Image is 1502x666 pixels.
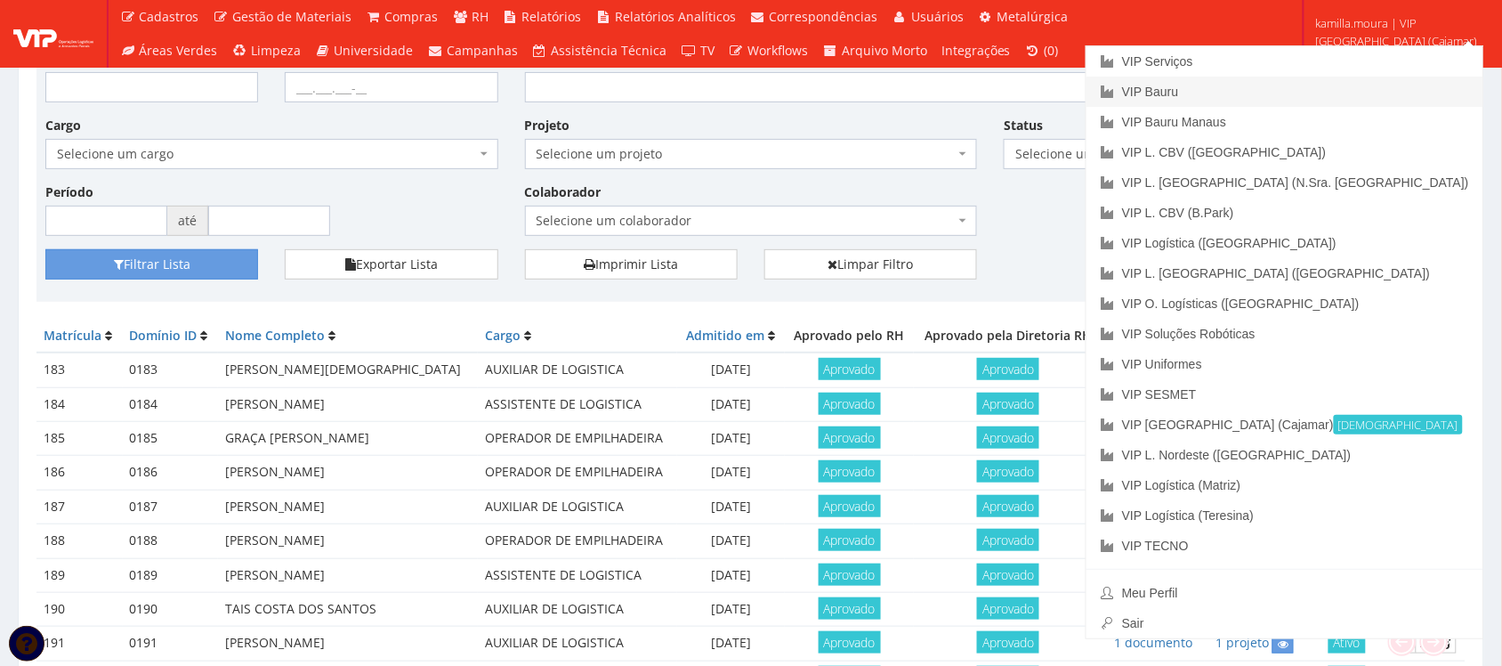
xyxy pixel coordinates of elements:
td: [PERSON_NAME] [218,456,478,490]
a: Limpeza [225,34,309,68]
span: Relatórios Analíticos [615,8,736,25]
td: [PERSON_NAME] [218,524,478,558]
a: VIP TECNO [1086,531,1483,561]
td: [DATE] [677,592,784,626]
a: Limpar Filtro [764,249,977,280]
td: ASSISTENTE DE LOGISTICA [478,387,677,421]
td: OPERADOR DE EMPILHADEIRA [478,524,677,558]
td: [DATE] [677,524,784,558]
span: Aprovado [977,495,1039,517]
span: Relatórios [522,8,582,25]
a: Assistência Técnica [525,34,674,68]
span: Aprovado [819,529,881,551]
a: Admitido em [687,327,765,344]
td: 191 [36,627,123,661]
td: 0183 [123,353,219,387]
a: VIP Logística ([GEOGRAPHIC_DATA]) [1086,228,1483,258]
label: Projeto [525,117,570,134]
th: Aprovado pela Diretoria RH [914,320,1102,353]
span: Aprovado [819,460,881,483]
td: 190 [36,592,123,626]
span: RH [472,8,489,25]
a: 1 projeto [1215,634,1269,651]
a: Meu Perfil [1086,578,1483,608]
span: Selecione um projeto [525,139,978,169]
span: Universidade [335,42,414,59]
a: Arquivo Morto [816,34,935,68]
span: até [167,206,208,236]
input: ___.___.___-__ [285,72,497,102]
span: Aprovado [977,426,1039,449]
a: VIP Bauru Manaus [1086,107,1483,137]
a: VIP Bauru [1086,77,1483,107]
a: VIP Logística (Matriz) [1086,470,1483,500]
td: [DATE] [677,422,784,456]
label: Status [1004,117,1043,134]
a: VIP Uniformes [1086,349,1483,379]
span: Cadastros [140,8,199,25]
td: ASSISTENTE DE LOGISTICA [478,558,677,592]
span: Aprovado [819,426,881,449]
span: Limpeza [251,42,301,59]
span: Aprovado [977,597,1039,620]
button: Filtrar Lista [45,249,258,280]
span: Campanhas [447,42,518,59]
span: Workflows [748,42,809,59]
td: [DATE] [677,456,784,490]
td: 183 [36,353,123,387]
a: Domínio ID [130,327,198,344]
td: [PERSON_NAME] [218,627,478,661]
span: Arquivo Morto [842,42,927,59]
td: 0189 [123,558,219,592]
span: Ativo [1328,631,1366,654]
label: Colaborador [525,183,602,201]
span: Selecione um status [1004,139,1216,169]
span: Aprovado [819,564,881,586]
td: 0190 [123,592,219,626]
td: 184 [36,387,123,421]
td: 187 [36,490,123,524]
td: [DATE] [677,353,784,387]
span: kamilla.moura | VIP [GEOGRAPHIC_DATA] (Cajamar) [1315,14,1479,50]
small: [DEMOGRAPHIC_DATA] [1334,415,1463,435]
span: Aprovado [977,460,1039,483]
span: Aprovado [977,631,1039,654]
span: Aprovado [977,564,1039,586]
td: AUXILIAR DE LOGISTICA [478,627,677,661]
label: Período [45,183,93,201]
td: [PERSON_NAME] [218,387,478,421]
span: Correspondências [770,8,878,25]
span: Aprovado [977,358,1039,380]
a: Áreas Verdes [113,34,225,68]
a: VIP L. CBV (B.Park) [1086,198,1483,228]
span: Assistência Técnica [552,42,667,59]
th: Aprovado pelo RH [785,320,914,353]
td: 0191 [123,627,219,661]
span: (0) [1045,42,1059,59]
a: 1 documento [1115,634,1193,651]
span: Usuários [911,8,964,25]
td: 186 [36,456,123,490]
a: Integrações [934,34,1018,68]
label: Cargo [45,117,81,134]
a: (0) [1018,34,1066,68]
a: Workflows [722,34,816,68]
a: VIP L. [GEOGRAPHIC_DATA] ([GEOGRAPHIC_DATA]) [1086,258,1483,288]
td: [DATE] [677,627,784,661]
span: Metalúrgica [997,8,1069,25]
a: VIP L. [GEOGRAPHIC_DATA] (N.Sra. [GEOGRAPHIC_DATA]) [1086,167,1483,198]
td: 0185 [123,422,219,456]
span: Selecione um status [1015,145,1194,163]
a: VIP L. Nordeste ([GEOGRAPHIC_DATA]) [1086,440,1483,470]
span: Selecione um cargo [45,139,498,169]
a: VIP L. CBV ([GEOGRAPHIC_DATA]) [1086,137,1483,167]
a: VIP Soluções Robóticas [1086,319,1483,349]
span: Compras [385,8,439,25]
td: 185 [36,422,123,456]
a: Universidade [308,34,421,68]
td: 0187 [123,490,219,524]
a: Cargo [485,327,521,344]
a: VIP Serviços [1086,46,1483,77]
td: [DATE] [677,387,784,421]
td: 0184 [123,387,219,421]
